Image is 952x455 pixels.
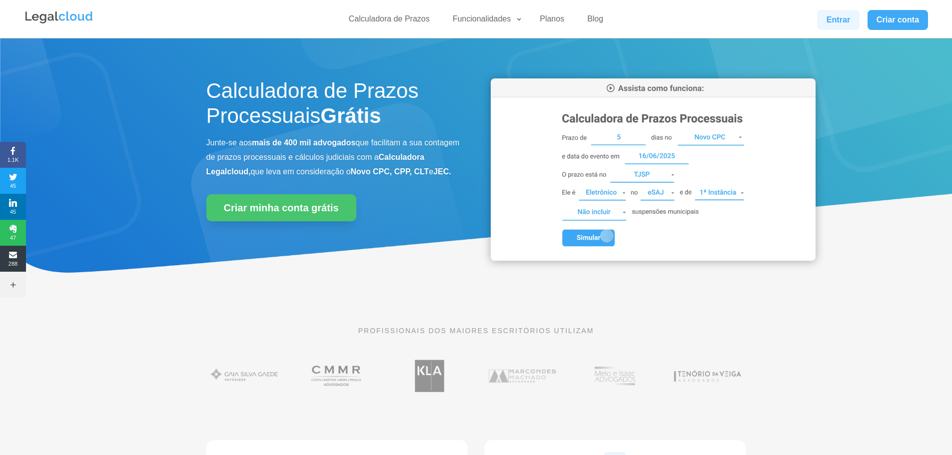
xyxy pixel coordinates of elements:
a: Entrar [817,10,859,30]
img: Marcondes Machado Advogados utilizam a Legalcloud [484,355,561,397]
a: Logo da Legalcloud [24,18,94,26]
a: Blog [581,14,609,28]
h1: Calculadora de Prazos Processuais [206,78,461,134]
b: Calculadora Legalcloud, [206,153,425,176]
b: JEC. [433,167,451,176]
a: Criar minha conta grátis [206,194,356,221]
a: Planos [534,14,570,28]
img: Tenório da Veiga Advogados [669,355,746,397]
img: Koury Lopes Advogados [391,355,468,397]
img: Legalcloud Logo [24,10,94,25]
img: Gaia Silva Gaede Advogados Associados [206,355,283,397]
a: Criar conta [868,10,929,30]
p: Junte-se aos que facilitam a sua contagem de prazos processuais e cálculos judiciais com a que le... [206,136,461,179]
a: Funcionalidades [447,14,523,28]
img: Calculadora de Prazos Processuais da Legalcloud [491,78,816,261]
img: Profissionais do escritório Melo e Isaac Advogados utilizam a Legalcloud [577,355,653,397]
p: PROFISSIONAIS DOS MAIORES ESCRITÓRIOS UTILIZAM [206,325,746,336]
b: Novo CPC, CPP, CLT [351,167,429,176]
b: mais de 400 mil advogados [252,138,355,147]
a: Calculadora de Prazos [343,14,436,28]
strong: Grátis [320,104,381,127]
img: Costa Martins Meira Rinaldi Advogados [299,355,375,397]
a: Calculadora de Prazos Processuais da Legalcloud [491,254,816,262]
